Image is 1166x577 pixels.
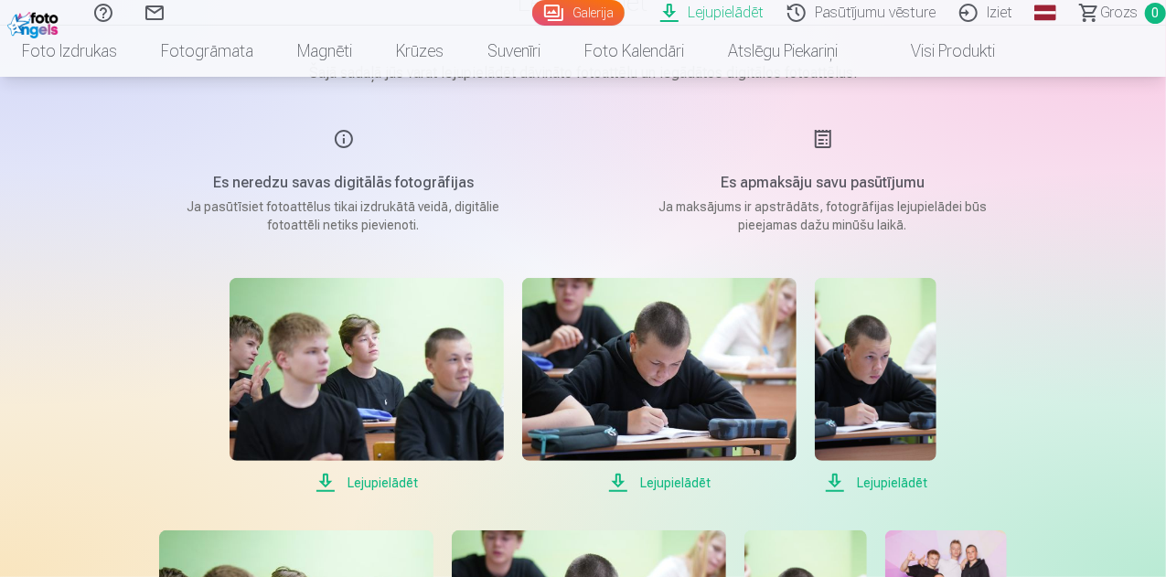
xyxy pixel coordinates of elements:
[230,278,504,494] a: Lejupielādēt
[1145,3,1166,24] span: 0
[522,472,797,494] span: Lejupielādēt
[170,172,518,194] h5: Es neredzu savas digitālās fotogrāfijas
[465,26,562,77] a: Suvenīri
[562,26,706,77] a: Foto kalendāri
[815,472,936,494] span: Lejupielādēt
[170,198,518,234] p: Ja pasūtīsiet fotoattēlus tikai izdrukātā veidā, digitālie fotoattēli netiks pievienoti.
[230,472,504,494] span: Lejupielādēt
[649,172,997,194] h5: Es apmaksāju savu pasūtījumu
[860,26,1017,77] a: Visi produkti
[522,278,797,494] a: Lejupielādēt
[275,26,374,77] a: Magnēti
[815,278,936,494] a: Lejupielādēt
[374,26,465,77] a: Krūzes
[1100,2,1138,24] span: Grozs
[706,26,860,77] a: Atslēgu piekariņi
[7,7,63,38] img: /fa1
[649,198,997,234] p: Ja maksājums ir apstrādāts, fotogrāfijas lejupielādei būs pieejamas dažu minūšu laikā.
[139,26,275,77] a: Fotogrāmata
